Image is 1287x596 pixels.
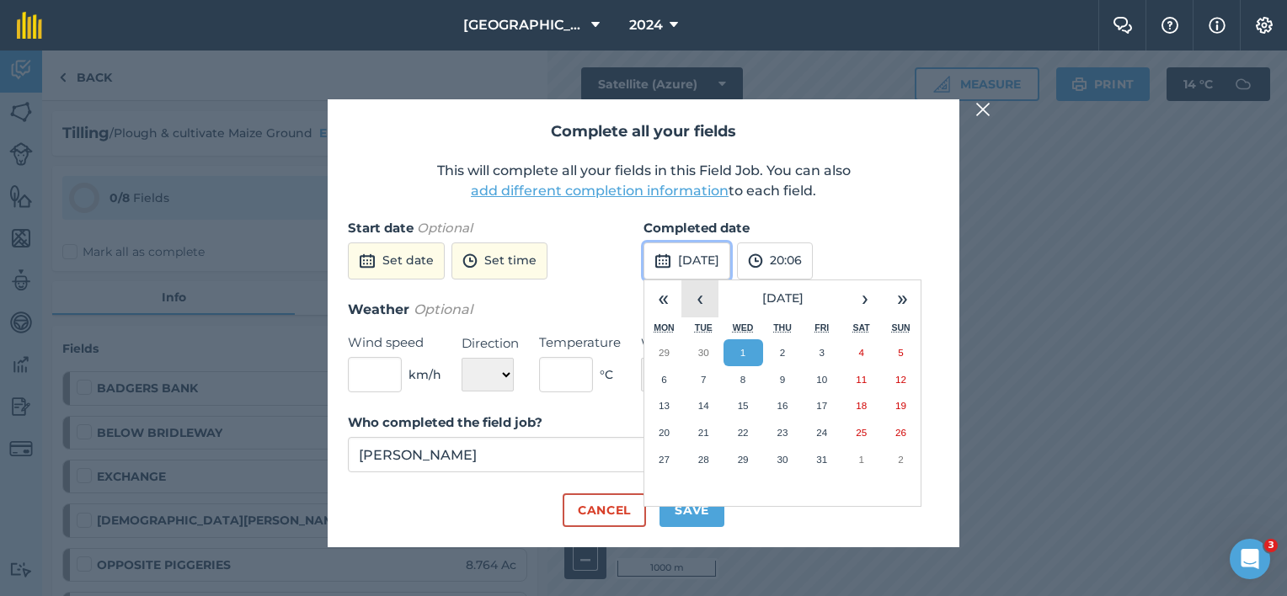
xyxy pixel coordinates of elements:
[898,454,903,465] abbr: 2 November 2025
[1113,17,1133,34] img: Two speech bubbles overlapping with the left bubble in the forefront
[698,400,709,411] abbr: 14 October 2025
[738,454,749,465] abbr: 29 October 2025
[698,427,709,438] abbr: 21 October 2025
[654,251,671,271] img: svg+xml;base64,PD94bWwgdmVyc2lvbj0iMS4wIiBlbmNvZGluZz0idXRmLTgiPz4KPCEtLSBHZW5lcmF0b3I6IEFkb2JlIE...
[684,339,724,366] button: 30 September 2025
[763,392,803,419] button: 16 October 2025
[895,374,906,385] abbr: 12 October 2025
[698,347,709,358] abbr: 30 September 2025
[853,322,870,333] abbr: Saturday
[462,333,519,354] label: Direction
[763,419,803,446] button: 23 October 2025
[1230,539,1270,579] iframe: Intercom live chat
[684,419,724,446] button: 21 October 2025
[802,339,841,366] button: 3 October 2025
[661,374,666,385] abbr: 6 October 2025
[348,414,542,430] strong: Who completed the field job?
[681,280,718,317] button: ‹
[659,454,670,465] abbr: 27 October 2025
[841,392,881,419] button: 18 October 2025
[563,493,646,527] button: Cancel
[1160,17,1180,34] img: A question mark icon
[644,280,681,317] button: «
[814,322,829,333] abbr: Friday
[858,454,863,465] abbr: 1 November 2025
[724,366,763,393] button: 8 October 2025
[881,366,921,393] button: 12 October 2025
[975,99,991,120] img: svg+xml;base64,PHN2ZyB4bWxucz0iaHR0cDovL3d3dy53My5vcmcvMjAwMC9zdmciIHdpZHRoPSIyMiIgaGVpZ2h0PSIzMC...
[348,333,441,353] label: Wind speed
[471,181,729,201] button: add different completion information
[600,365,613,384] span: ° C
[841,366,881,393] button: 11 October 2025
[414,301,473,317] em: Optional
[659,347,670,358] abbr: 29 September 2025
[891,322,910,333] abbr: Sunday
[1264,539,1278,552] span: 3
[802,419,841,446] button: 24 October 2025
[659,400,670,411] abbr: 13 October 2025
[629,15,663,35] span: 2024
[841,339,881,366] button: 4 October 2025
[737,242,813,279] button: 20:06
[684,366,724,393] button: 7 October 2025
[777,454,788,465] abbr: 30 October 2025
[738,400,749,411] abbr: 15 October 2025
[698,454,709,465] abbr: 28 October 2025
[643,242,730,279] button: [DATE]
[359,251,376,271] img: svg+xml;base64,PD94bWwgdmVyc2lvbj0iMS4wIiBlbmNvZGluZz0idXRmLTgiPz4KPCEtLSBHZW5lcmF0b3I6IEFkb2JlIE...
[451,242,547,279] button: Set time
[684,392,724,419] button: 14 October 2025
[820,347,825,358] abbr: 3 October 2025
[462,251,478,271] img: svg+xml;base64,PD94bWwgdmVyc2lvbj0iMS4wIiBlbmNvZGluZz0idXRmLTgiPz4KPCEtLSBHZW5lcmF0b3I6IEFkb2JlIE...
[654,322,675,333] abbr: Monday
[740,347,745,358] abbr: 1 October 2025
[701,374,706,385] abbr: 7 October 2025
[695,322,713,333] abbr: Tuesday
[816,374,827,385] abbr: 10 October 2025
[856,374,867,385] abbr: 11 October 2025
[780,374,785,385] abbr: 9 October 2025
[539,333,621,353] label: Temperature
[841,419,881,446] button: 25 October 2025
[724,339,763,366] button: 1 October 2025
[644,392,684,419] button: 13 October 2025
[740,374,745,385] abbr: 8 October 2025
[895,400,906,411] abbr: 19 October 2025
[644,446,684,473] button: 27 October 2025
[724,392,763,419] button: 15 October 2025
[644,366,684,393] button: 6 October 2025
[660,493,724,527] button: Save
[644,419,684,446] button: 20 October 2025
[733,322,754,333] abbr: Wednesday
[684,446,724,473] button: 28 October 2025
[348,120,939,144] h2: Complete all your fields
[780,347,785,358] abbr: 2 October 2025
[763,366,803,393] button: 9 October 2025
[777,400,788,411] abbr: 16 October 2025
[846,280,884,317] button: ›
[348,242,445,279] button: Set date
[881,392,921,419] button: 19 October 2025
[659,427,670,438] abbr: 20 October 2025
[802,446,841,473] button: 31 October 2025
[895,427,906,438] abbr: 26 October 2025
[881,339,921,366] button: 5 October 2025
[718,280,846,317] button: [DATE]
[724,446,763,473] button: 29 October 2025
[884,280,921,317] button: »
[17,12,42,39] img: fieldmargin Logo
[738,427,749,438] abbr: 22 October 2025
[409,365,441,384] span: km/h
[644,339,684,366] button: 29 September 2025
[858,347,863,358] abbr: 4 October 2025
[1209,15,1226,35] img: svg+xml;base64,PHN2ZyB4bWxucz0iaHR0cDovL3d3dy53My5vcmcvMjAwMC9zdmciIHdpZHRoPSIxNyIgaGVpZ2h0PSIxNy...
[856,427,867,438] abbr: 25 October 2025
[748,251,763,271] img: svg+xml;base64,PD94bWwgdmVyc2lvbj0iMS4wIiBlbmNvZGluZz0idXRmLTgiPz4KPCEtLSBHZW5lcmF0b3I6IEFkb2JlIE...
[881,446,921,473] button: 2 November 2025
[802,392,841,419] button: 17 October 2025
[348,299,939,321] h3: Weather
[763,446,803,473] button: 30 October 2025
[816,454,827,465] abbr: 31 October 2025
[641,333,724,354] label: Weather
